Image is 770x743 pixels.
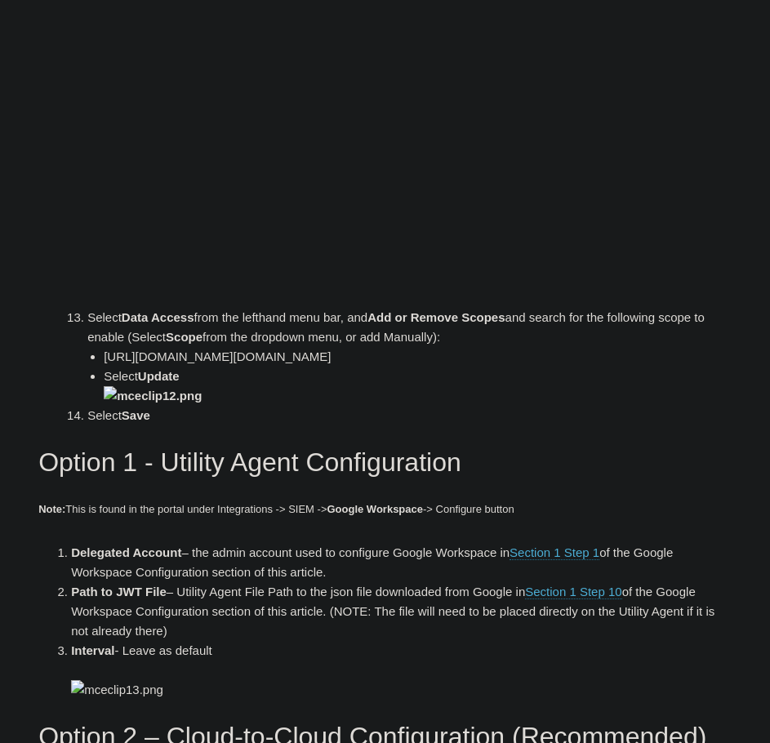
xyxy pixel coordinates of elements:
[122,408,150,422] strong: Save
[71,543,732,582] li: – the admin account used to configure Google Workspace in of the Google Workspace Configuration s...
[38,442,732,525] h1: Option 1 - Utility Agent Configuration
[71,641,732,700] li: - Leave as default
[104,369,202,403] strong: Update
[71,680,163,700] img: mceclip13.png
[367,310,505,324] strong: Add or Remove Scopes
[525,585,621,599] a: Section 1 Step 10
[71,582,732,641] li: – Utility Agent File Path to the json file downloaded from Google in of the Google Workspace Conf...
[38,503,65,515] strong: Note:
[104,347,732,367] li: [URL][DOMAIN_NAME][DOMAIN_NAME]
[104,367,732,406] li: Select
[327,503,423,515] strong: Google Workspace
[71,545,181,559] strong: Delegated Account
[87,308,732,406] li: Select from the lefthand menu bar, and and search for the following scope to enable (Select from ...
[510,545,599,560] a: Section 1 Step 1
[122,310,194,324] strong: Data Access
[87,406,732,425] li: Select
[71,643,114,657] strong: Interval
[71,585,167,598] strong: Path to JWT File
[166,330,203,344] strong: Scope
[104,386,202,406] img: mceclip12.png
[38,503,514,515] span: This is found in the portal under Integrations -> SIEM -> -> Configure button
